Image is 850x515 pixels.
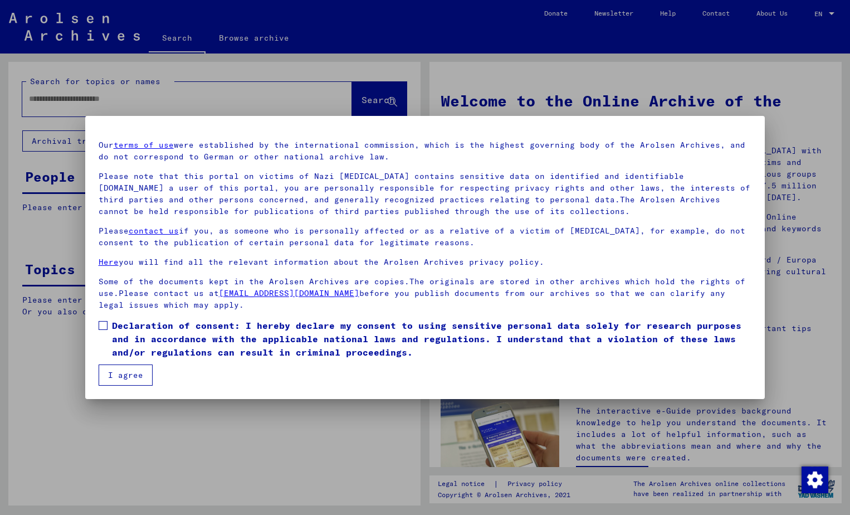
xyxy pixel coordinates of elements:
[801,466,828,493] div: Change consent
[99,171,752,217] p: Please note that this portal on victims of Nazi [MEDICAL_DATA] contains sensitive data on identif...
[99,225,752,249] p: Please if you, as someone who is personally affected or as a relative of a victim of [MEDICAL_DAT...
[112,319,752,359] span: Declaration of consent: I hereby declare my consent to using sensitive personal data solely for r...
[802,467,828,493] img: Change consent
[99,257,119,267] a: Here
[114,140,174,150] a: terms of use
[129,226,179,236] a: contact us
[99,276,752,311] p: Some of the documents kept in the Arolsen Archives are copies.The originals are stored in other a...
[99,256,752,268] p: you will find all the relevant information about the Arolsen Archives privacy policy.
[99,365,153,386] button: I agree
[99,139,752,163] p: Our were established by the international commission, which is the highest governing body of the ...
[219,288,359,298] a: [EMAIL_ADDRESS][DOMAIN_NAME]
